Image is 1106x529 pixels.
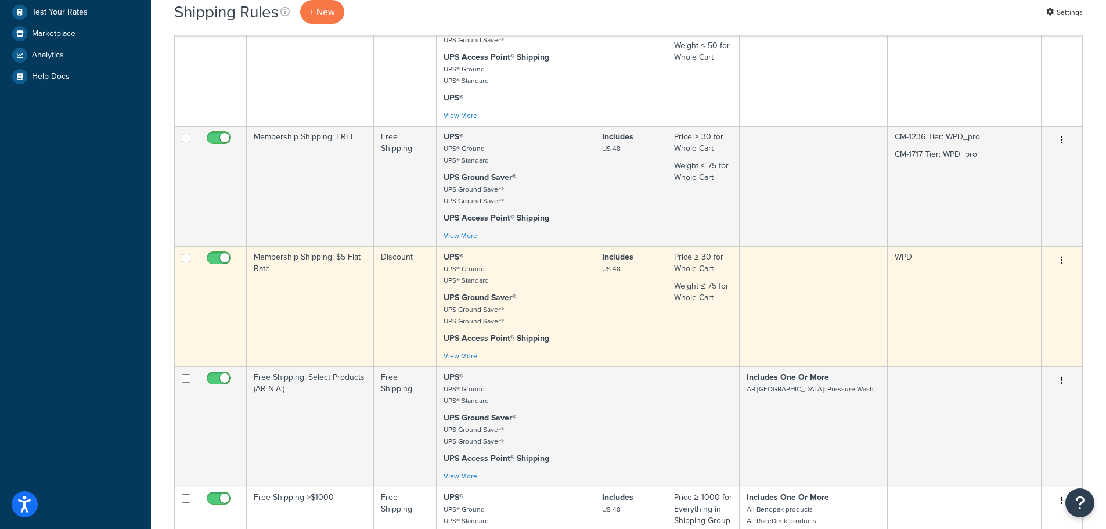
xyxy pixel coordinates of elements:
[444,332,549,344] strong: UPS Access Point® Shipping
[444,371,463,383] strong: UPS®
[444,110,477,121] a: View More
[247,366,374,487] td: Free Shipping: Select Products (AR N.A.)
[444,384,489,406] small: UPS® Ground UPS® Standard
[602,264,621,274] small: US 48
[444,264,489,286] small: UPS® Ground UPS® Standard
[174,1,279,23] h1: Shipping Rules
[444,251,463,263] strong: UPS®
[667,6,740,126] td: Price ≥ 125 for Whole Cart
[602,504,621,514] small: US 48
[747,491,829,503] strong: Includes One Or More
[374,126,437,246] td: Free Shipping
[602,143,621,154] small: US 48
[32,8,88,17] span: Test Your Rates
[888,126,1042,246] td: CM-1236 Tier: WPD_pro
[444,491,463,503] strong: UPS®
[9,45,142,66] a: Analytics
[374,6,437,126] td: Free Shipping
[444,64,489,86] small: UPS® Ground UPS® Standard
[444,92,463,104] strong: UPS®
[32,51,64,60] span: Analytics
[444,504,489,526] small: UPS® Ground UPS® Standard
[32,72,70,82] span: Help Docs
[247,126,374,246] td: Membership Shipping: FREE
[247,246,374,366] td: Membership Shipping: $5 Flat Rate
[444,131,463,143] strong: UPS®
[674,280,732,304] p: Weight ≤ 75 for Whole Cart
[444,292,516,304] strong: UPS Ground Saver®
[667,246,740,366] td: Price ≥ 30 for Whole Cart
[444,184,504,206] small: UPS Ground Saver® UPS Ground Saver®
[444,231,477,241] a: View More
[747,371,829,383] strong: Includes One Or More
[9,2,142,23] a: Test Your Rates
[9,66,142,87] a: Help Docs
[247,6,374,126] td: Free Shipping Over $125 / Under 50lbs / Lower 48
[444,143,489,165] small: UPS® Ground UPS® Standard
[444,471,477,481] a: View More
[602,131,633,143] strong: Includes
[444,304,504,326] small: UPS Ground Saver® UPS Ground Saver®
[374,246,437,366] td: Discount
[444,412,516,424] strong: UPS Ground Saver®
[747,384,879,394] small: AR [GEOGRAPHIC_DATA]: Pressure Wash...
[1046,4,1083,20] a: Settings
[674,40,732,63] p: Weight ≤ 50 for Whole Cart
[667,126,740,246] td: Price ≥ 30 for Whole Cart
[444,51,549,63] strong: UPS Access Point® Shipping
[888,246,1042,366] td: WPD
[374,366,437,487] td: Free Shipping
[602,251,633,263] strong: Includes
[444,424,504,447] small: UPS Ground Saver® UPS Ground Saver®
[9,23,142,44] a: Marketplace
[602,491,633,503] strong: Includes
[674,160,732,183] p: Weight ≤ 75 for Whole Cart
[32,29,75,39] span: Marketplace
[444,351,477,361] a: View More
[1065,488,1094,517] button: Open Resource Center
[444,212,549,224] strong: UPS Access Point® Shipping
[444,171,516,183] strong: UPS Ground Saver®
[895,149,1034,160] p: CM-1717 Tier: WPD_pro
[444,452,549,465] strong: UPS Access Point® Shipping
